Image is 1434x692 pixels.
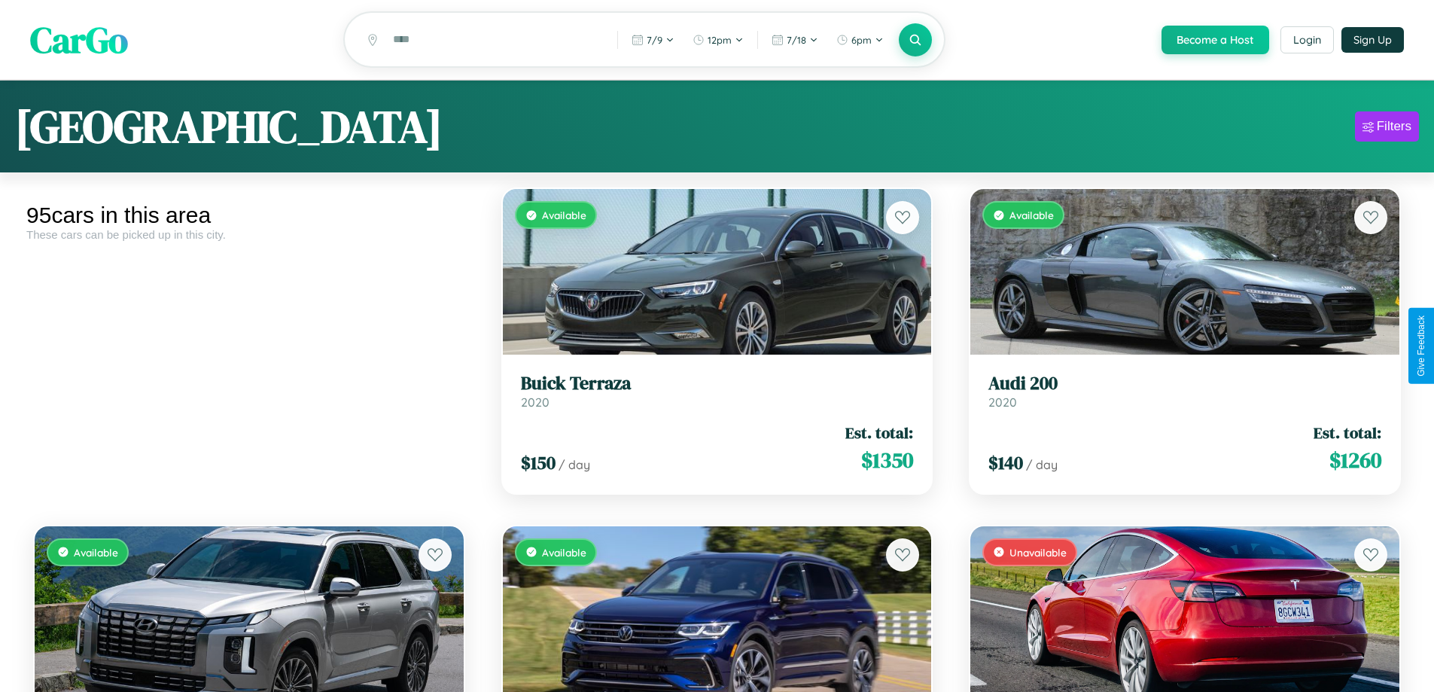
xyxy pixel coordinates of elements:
[15,96,443,157] h1: [GEOGRAPHIC_DATA]
[1009,209,1054,221] span: Available
[829,28,891,52] button: 6pm
[988,450,1023,475] span: $ 140
[1314,422,1381,444] span: Est. total:
[708,34,732,46] span: 12pm
[988,373,1381,395] h3: Audi 200
[521,373,914,410] a: Buick Terraza2020
[685,28,751,52] button: 12pm
[845,422,913,444] span: Est. total:
[26,203,472,228] div: 95 cars in this area
[521,373,914,395] h3: Buick Terraza
[764,28,826,52] button: 7/18
[988,373,1381,410] a: Audi 2002020
[521,395,550,410] span: 2020
[787,34,806,46] span: 7 / 18
[1416,316,1426,376] div: Give Feedback
[624,28,682,52] button: 7/9
[1009,546,1067,559] span: Unavailable
[542,209,586,221] span: Available
[1341,27,1404,53] button: Sign Up
[988,395,1017,410] span: 2020
[26,228,472,241] div: These cars can be picked up in this city.
[1026,457,1058,472] span: / day
[647,34,662,46] span: 7 / 9
[851,34,872,46] span: 6pm
[1355,111,1419,142] button: Filters
[861,445,913,475] span: $ 1350
[521,450,556,475] span: $ 150
[1280,26,1334,53] button: Login
[30,15,128,65] span: CarGo
[1329,445,1381,475] span: $ 1260
[1377,119,1411,134] div: Filters
[559,457,590,472] span: / day
[1162,26,1269,54] button: Become a Host
[542,546,586,559] span: Available
[74,546,118,559] span: Available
